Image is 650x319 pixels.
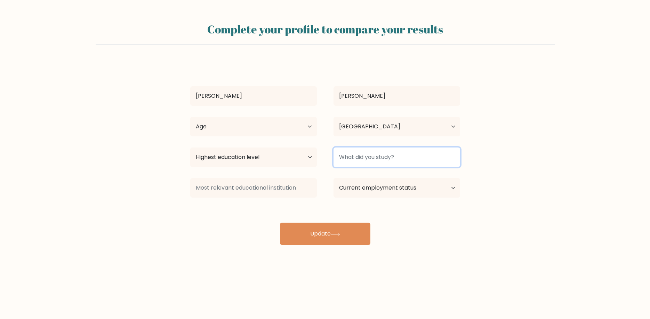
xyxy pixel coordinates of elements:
[334,147,460,167] input: What did you study?
[334,86,460,106] input: Last name
[190,178,317,198] input: Most relevant educational institution
[280,223,370,245] button: Update
[190,86,317,106] input: First name
[100,23,551,36] h2: Complete your profile to compare your results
